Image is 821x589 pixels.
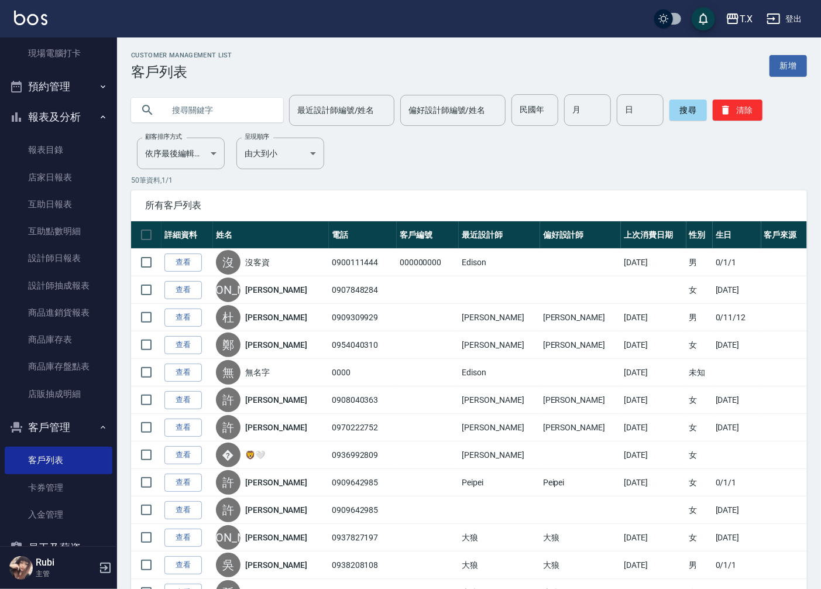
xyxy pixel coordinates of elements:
td: 0970222752 [329,414,397,441]
p: 50 筆資料, 1 / 1 [131,175,807,186]
a: 現場電腦打卡 [5,40,112,67]
input: 搜尋關鍵字 [164,94,274,126]
a: [PERSON_NAME] [245,284,307,296]
div: 鄭 [216,333,241,357]
td: 0909642985 [329,469,397,496]
th: 客戶編號 [397,221,459,249]
td: 女 [686,524,713,552]
button: save [692,7,715,30]
a: 查看 [164,309,202,327]
img: Person [9,556,33,580]
th: 電話 [329,221,397,249]
a: 查看 [164,446,202,464]
td: [DATE] [621,249,686,276]
a: 查看 [164,281,202,299]
th: 客戶來源 [761,221,807,249]
th: 上次消費日期 [621,221,686,249]
td: [PERSON_NAME] [540,414,621,441]
td: [DATE] [621,414,686,441]
span: 所有客戶列表 [145,200,793,211]
td: [DATE] [713,386,761,414]
button: 登出 [762,8,807,30]
td: 0937827197 [329,524,397,552]
p: 主管 [36,569,95,579]
a: 設計師日報表 [5,245,112,272]
h5: Rubi [36,557,95,569]
td: [PERSON_NAME] [540,386,621,414]
a: 查看 [164,501,202,519]
a: [PERSON_NAME] [245,394,307,406]
td: 0936992809 [329,441,397,469]
a: [PERSON_NAME] [245,339,307,351]
a: 入金管理 [5,501,112,528]
a: 查看 [164,364,202,382]
td: 0908040363 [329,386,397,414]
div: 許 [216,388,241,412]
td: 未知 [686,359,713,386]
a: 報表目錄 [5,136,112,163]
label: 顧客排序方式 [145,132,182,141]
a: 查看 [164,474,202,492]
td: Edison [459,249,540,276]
td: 女 [686,496,713,524]
td: [PERSON_NAME] [459,441,540,469]
div: 許 [216,470,241,495]
div: 沒 [216,250,241,275]
a: 設計師抽成報表 [5,272,112,299]
td: Peipei [459,469,540,496]
th: 生日 [713,221,761,249]
a: 商品庫存盤點表 [5,353,112,380]
a: 商品進銷貨報表 [5,299,112,326]
a: 🦁️🤍 [245,449,265,461]
td: 0938208108 [329,552,397,579]
a: 互助點數明細 [5,218,112,245]
th: 詳細資料 [162,221,213,249]
a: [PERSON_NAME] [245,477,307,488]
a: 商品庫存表 [5,326,112,353]
td: 0900111444 [329,249,397,276]
td: 0/1/1 [713,552,761,579]
td: 女 [686,469,713,496]
a: 店販抽成明細 [5,381,112,407]
a: 查看 [164,336,202,354]
div: 無 [216,360,241,385]
button: 搜尋 [669,100,707,121]
h3: 客戶列表 [131,64,232,80]
td: 大狼 [540,524,621,552]
div: 許 [216,415,241,440]
td: [DATE] [713,276,761,304]
td: [DATE] [713,524,761,552]
td: [DATE] [621,386,686,414]
a: 新增 [770,55,807,77]
td: 0/1/1 [713,249,761,276]
div: [PERSON_NAME] [216,278,241,302]
button: 預約管理 [5,71,112,102]
td: [DATE] [713,331,761,359]
a: [PERSON_NAME] [245,559,307,571]
td: 0909642985 [329,496,397,524]
div: 許 [216,498,241,522]
td: 0/11/12 [713,304,761,331]
td: [DATE] [621,552,686,579]
td: [DATE] [621,359,686,386]
a: 店家日報表 [5,164,112,191]
td: 男 [686,552,713,579]
td: 女 [686,386,713,414]
td: [PERSON_NAME] [459,331,540,359]
button: 客戶管理 [5,412,112,443]
a: [PERSON_NAME] [245,504,307,516]
th: 最近設計師 [459,221,540,249]
button: 報表及分析 [5,102,112,132]
a: 查看 [164,419,202,437]
td: 大狼 [540,552,621,579]
a: 無名字 [245,367,270,378]
div: 依序最後編輯時間 [137,138,225,169]
td: 大狼 [459,524,540,552]
th: 性別 [686,221,713,249]
label: 呈現順序 [245,132,269,141]
td: [DATE] [621,441,686,469]
a: 卡券管理 [5,474,112,501]
a: 查看 [164,391,202,409]
td: [DATE] [713,496,761,524]
h2: Customer Management List [131,52,232,59]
